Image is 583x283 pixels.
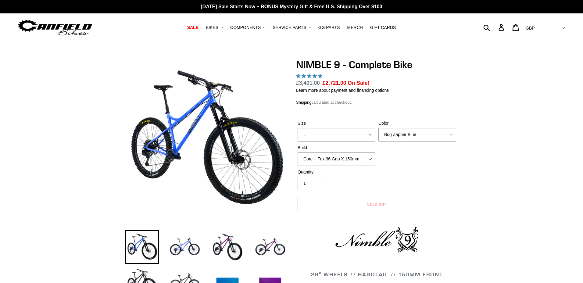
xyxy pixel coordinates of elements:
a: Learn more about payment and financing options [296,88,389,93]
a: GIFT CARDS [367,23,399,32]
button: Sold out [298,198,456,211]
img: Load image into Gallery viewer, NIMBLE 9 - Complete Bike [253,230,287,264]
span: COMPONENTS [230,25,261,30]
a: Shipping [296,100,312,105]
span: 4.89 stars [296,73,324,78]
span: 29" WHEELS // HARDTAIL // 150MM FRONT [311,271,443,278]
span: MERCH [347,25,363,30]
a: MERCH [344,23,366,32]
label: Color [378,120,456,127]
span: SERVICE PARTS [273,25,306,30]
div: calculated at checkout. [296,99,458,106]
img: Load image into Gallery viewer, NIMBLE 9 - Complete Bike [125,230,159,264]
span: GIFT CARDS [370,25,396,30]
button: SERVICE PARTS [270,23,314,32]
img: Load image into Gallery viewer, NIMBLE 9 - Complete Bike [168,230,202,264]
label: Quantity [298,169,375,175]
h1: NIMBLE 9 - Complete Bike [296,59,458,70]
span: SALE [187,25,199,30]
img: Canfield Bikes [17,18,93,37]
a: GG PARTS [315,23,343,32]
span: Sold out [367,202,387,206]
a: SALE [184,23,202,32]
button: COMPONENTS [227,23,268,32]
label: Size [298,120,375,127]
label: Build [298,145,375,151]
input: Search [487,21,502,34]
span: On Sale! [348,79,369,87]
span: GG PARTS [318,25,340,30]
span: BIKES [206,25,218,30]
button: BIKES [203,23,226,32]
span: £2,721.00 [323,80,346,86]
img: Load image into Gallery viewer, NIMBLE 9 - Complete Bike [211,230,244,264]
s: £3,401.00 [296,80,320,86]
